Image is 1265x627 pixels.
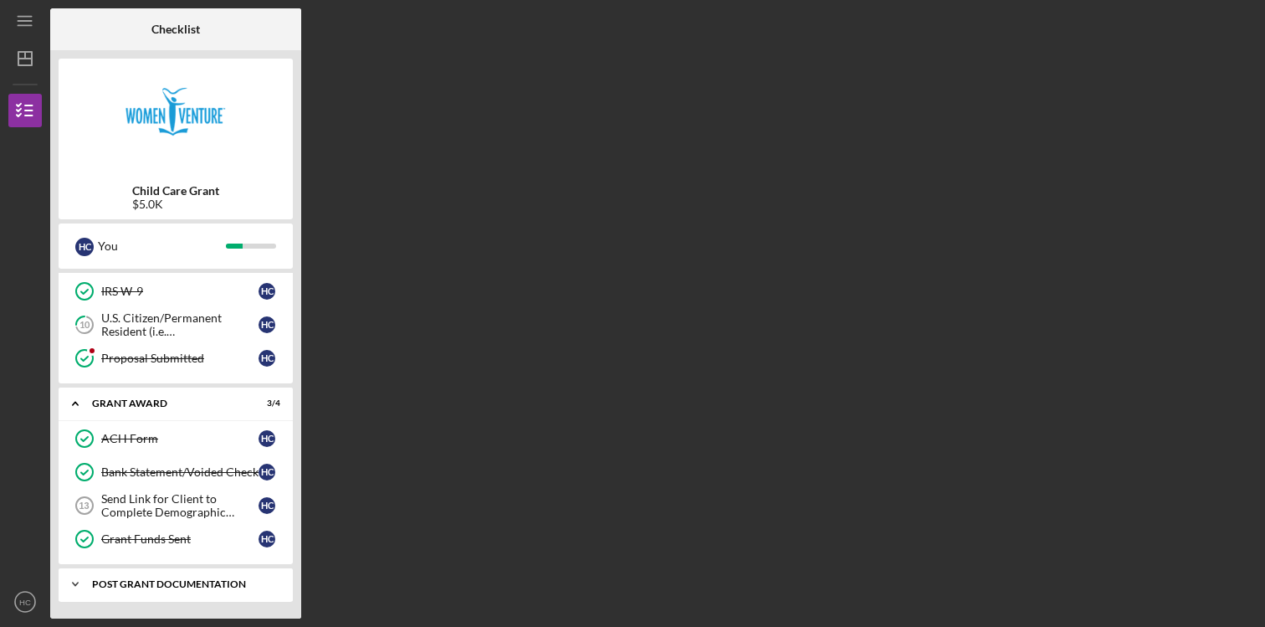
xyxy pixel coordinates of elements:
[259,350,275,367] div: H C
[92,398,238,409] div: Grant Award
[8,585,42,619] button: HC
[259,497,275,514] div: H C
[59,67,293,167] img: Product logo
[67,308,284,342] a: 10U.S. Citizen/Permanent Resident (i.e. [DEMOGRAPHIC_DATA])?HC
[67,342,284,375] a: Proposal SubmittedHC
[67,522,284,556] a: Grant Funds SentHC
[250,398,280,409] div: 3 / 4
[132,198,219,211] div: $5.0K
[101,532,259,546] div: Grant Funds Sent
[101,352,259,365] div: Proposal Submitted
[132,184,219,198] b: Child Care Grant
[259,430,275,447] div: H C
[67,275,284,308] a: IRS W-9HC
[101,285,259,298] div: IRS W-9
[75,238,94,256] div: H C
[151,23,200,36] b: Checklist
[101,432,259,445] div: ACH Form
[259,464,275,481] div: H C
[259,283,275,300] div: H C
[259,316,275,333] div: H C
[98,232,226,260] div: You
[67,489,284,522] a: 13Send Link for Client to Complete Demographic Information for DEEDHC
[101,465,259,479] div: Bank Statement/Voided Check
[67,455,284,489] a: Bank Statement/Voided CheckHC
[67,422,284,455] a: ACH FormHC
[101,311,259,338] div: U.S. Citizen/Permanent Resident (i.e. [DEMOGRAPHIC_DATA])?
[79,320,90,331] tspan: 10
[92,579,272,589] div: Post Grant Documentation
[101,492,259,519] div: Send Link for Client to Complete Demographic Information for DEED
[259,531,275,547] div: H C
[79,501,89,511] tspan: 13
[19,598,31,607] text: HC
